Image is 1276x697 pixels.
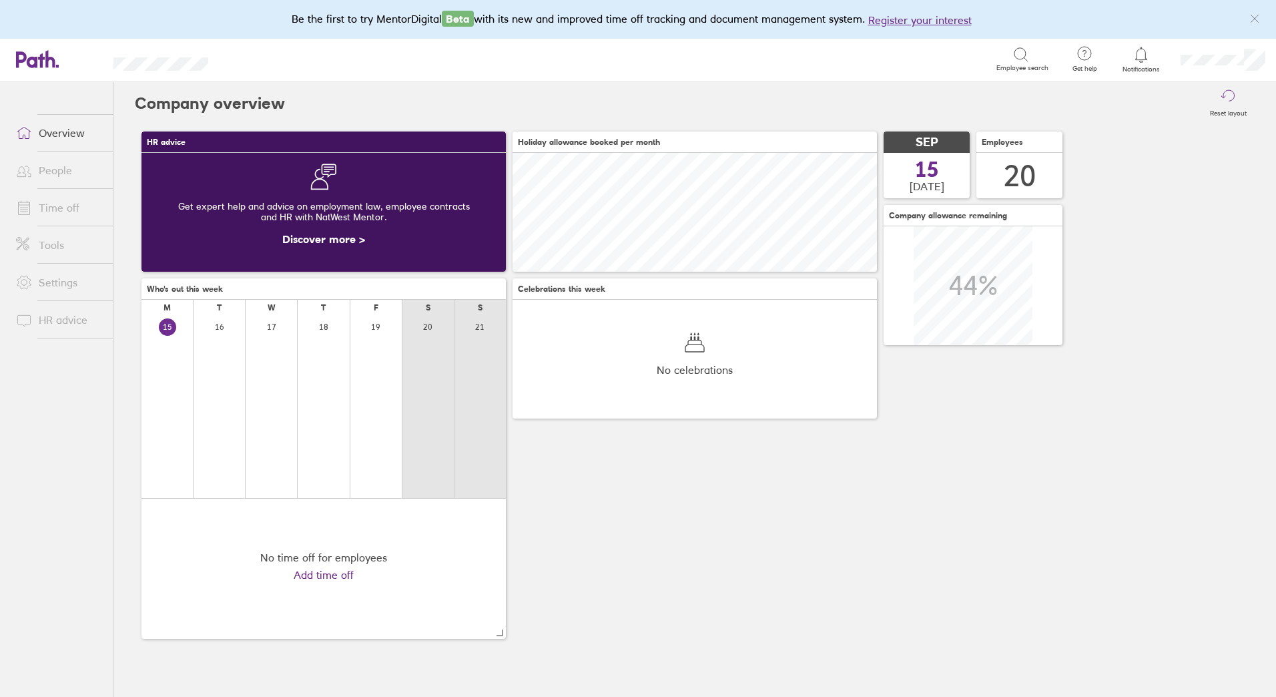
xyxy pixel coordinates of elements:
a: Notifications [1120,45,1163,73]
span: 15 [915,159,939,180]
span: Get help [1063,65,1106,73]
a: Settings [5,269,113,296]
span: Who's out this week [147,284,223,294]
a: Discover more > [282,232,365,246]
div: Get expert help and advice on employment law, employee contracts and HR with NatWest Mentor. [152,190,495,233]
span: Holiday allowance booked per month [518,138,660,147]
div: T [217,303,222,312]
a: HR advice [5,306,113,333]
span: Celebrations this week [518,284,605,294]
button: Reset layout [1202,82,1255,125]
span: Notifications [1120,65,1163,73]
a: Time off [5,194,113,221]
span: Company allowance remaining [889,211,1007,220]
a: Tools [5,232,113,258]
div: 20 [1004,159,1036,193]
span: SEP [916,136,938,150]
div: M [164,303,171,312]
a: Overview [5,120,113,146]
div: S [426,303,430,312]
label: Reset layout [1202,105,1255,118]
h2: Company overview [135,82,285,125]
button: Register your interest [868,12,972,28]
div: S [478,303,483,312]
a: Add time off [294,569,354,581]
span: [DATE] [910,180,944,192]
span: No celebrations [657,364,733,376]
span: Employee search [996,64,1048,72]
a: People [5,157,113,184]
span: Beta [442,11,474,27]
div: Search [244,53,278,65]
div: F [374,303,378,312]
div: Be the first to try MentorDigital with its new and improved time off tracking and document manage... [292,11,985,28]
span: HR advice [147,138,186,147]
div: W [268,303,276,312]
div: No time off for employees [260,551,387,563]
div: T [321,303,326,312]
span: Employees [982,138,1023,147]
